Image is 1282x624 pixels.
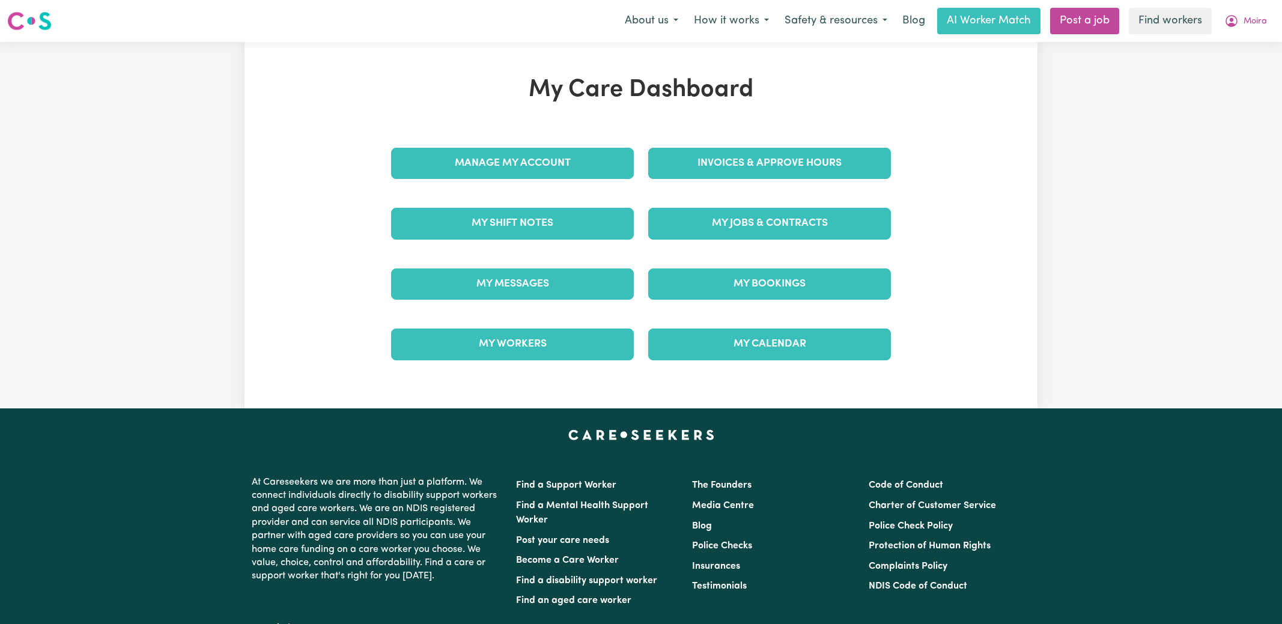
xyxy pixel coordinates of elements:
a: Become a Care Worker [516,556,619,565]
a: My Bookings [648,268,891,300]
a: Code of Conduct [869,480,943,490]
a: Testimonials [692,581,747,591]
a: Protection of Human Rights [869,541,991,551]
a: My Calendar [648,329,891,360]
a: My Workers [391,329,634,360]
a: Manage My Account [391,148,634,179]
a: Blog [692,521,712,531]
button: About us [617,8,686,34]
a: Post your care needs [516,536,609,545]
a: Find a Mental Health Support Worker [516,501,648,525]
a: Insurances [692,562,740,571]
p: At Careseekers we are more than just a platform. We connect individuals directly to disability su... [252,471,502,588]
button: My Account [1217,8,1275,34]
a: Careseekers home page [568,430,714,440]
iframe: Button to launch messaging window [1234,576,1272,614]
a: Find workers [1129,8,1212,34]
a: Find a disability support worker [516,576,657,586]
a: Invoices & Approve Hours [648,148,891,179]
h1: My Care Dashboard [384,76,898,105]
a: My Messages [391,268,634,300]
a: Blog [895,8,932,34]
a: Police Check Policy [869,521,953,531]
a: Charter of Customer Service [869,501,996,510]
a: My Jobs & Contracts [648,208,891,239]
a: Careseekers logo [7,7,52,35]
button: Safety & resources [777,8,895,34]
a: Post a job [1050,8,1119,34]
a: Find a Support Worker [516,480,616,490]
a: My Shift Notes [391,208,634,239]
button: How it works [686,8,777,34]
a: Police Checks [692,541,752,551]
a: Media Centre [692,501,754,510]
a: Find an aged care worker [516,596,631,605]
span: Moira [1244,15,1267,28]
img: Careseekers logo [7,10,52,32]
a: The Founders [692,480,752,490]
a: NDIS Code of Conduct [869,581,967,591]
iframe: Close message [1170,547,1194,571]
a: AI Worker Match [937,8,1040,34]
a: Complaints Policy [869,562,947,571]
